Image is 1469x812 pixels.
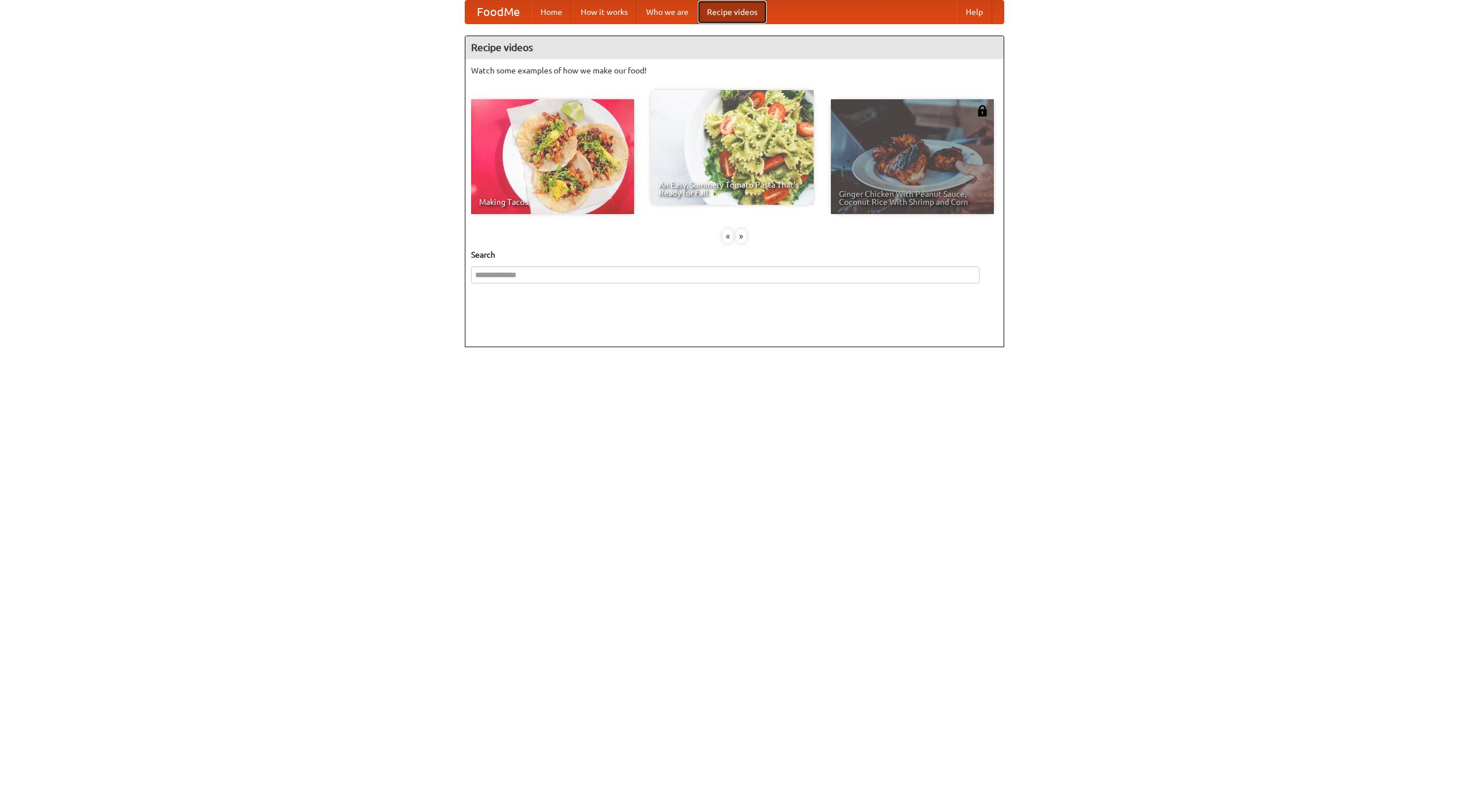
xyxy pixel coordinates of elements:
p: Watch some examples of how we make our food! [471,65,998,76]
a: FoodMe [465,1,531,24]
a: An Easy, Summery Tomato Pasta That's Ready for Fall [651,90,814,205]
a: Help [957,1,992,24]
img: 483408.png [977,105,988,116]
span: Making Tacos [479,198,626,206]
div: » [736,229,747,243]
a: Home [531,1,572,24]
a: Making Tacos [471,99,634,214]
a: How it works [572,1,637,24]
a: Who we are [637,1,698,24]
div: « [722,229,733,243]
a: Recipe videos [698,1,767,24]
h5: Search [471,249,998,261]
span: An Easy, Summery Tomato Pasta That's Ready for Fall [659,181,806,197]
h4: Recipe videos [465,36,1004,59]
